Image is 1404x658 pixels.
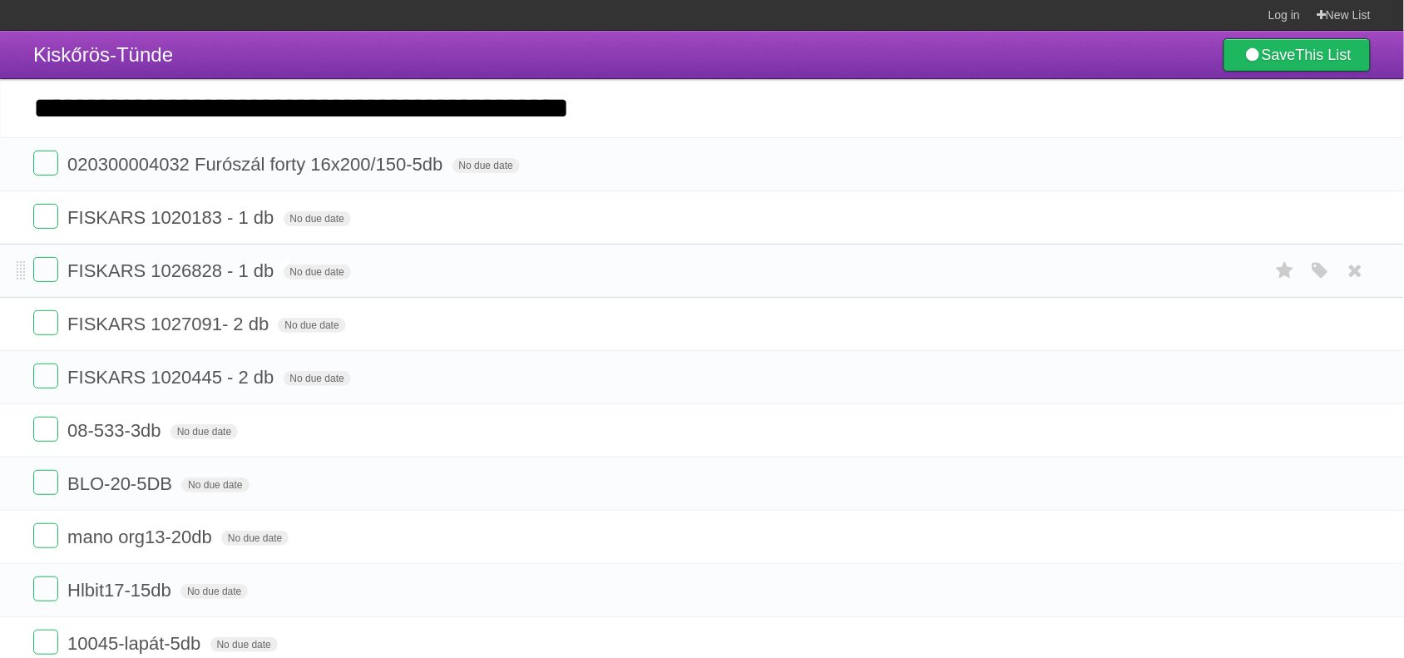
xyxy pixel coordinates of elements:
[67,367,278,388] span: FISKARS 1020445 - 2 db
[67,580,175,601] span: Hlbit17-15db
[171,424,238,439] span: No due date
[221,531,289,546] span: No due date
[33,417,58,442] label: Done
[1224,38,1371,72] a: SaveThis List
[284,265,351,280] span: No due date
[284,211,351,226] span: No due date
[67,314,273,334] span: FISKARS 1027091- 2 db
[67,260,278,281] span: FISKARS 1026828 - 1 db
[33,470,58,495] label: Done
[210,637,278,652] span: No due date
[180,584,248,599] span: No due date
[33,43,173,66] span: Kiskőrös-Tünde
[67,154,447,175] span: 020300004032 Furószál forty 16x200/150-5db
[278,318,345,333] span: No due date
[33,310,58,335] label: Done
[67,527,216,547] span: mano org13-20db
[33,630,58,655] label: Done
[33,257,58,282] label: Done
[452,158,520,173] span: No due date
[33,523,58,548] label: Done
[67,473,176,494] span: BLO-20-5DB
[67,420,166,441] span: 08-533-3db
[1296,47,1352,63] b: This List
[33,204,58,229] label: Done
[284,371,351,386] span: No due date
[67,633,205,654] span: 10045-lapát-5db
[1269,257,1301,284] label: Star task
[33,151,58,176] label: Done
[67,207,278,228] span: FISKARS 1020183 - 1 db
[33,364,58,388] label: Done
[181,477,249,492] span: No due date
[33,576,58,601] label: Done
